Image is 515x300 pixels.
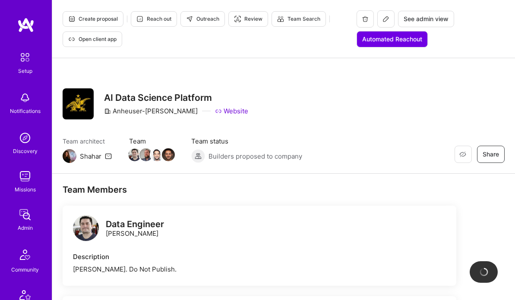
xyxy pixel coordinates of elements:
img: Community [15,244,35,265]
img: teamwork [16,168,34,185]
a: logo [73,215,99,243]
i: icon Proposal [68,16,75,22]
div: Setup [18,66,32,75]
a: Team Member Avatar [140,147,152,162]
img: bell [16,89,34,106]
button: See admin view [398,11,454,27]
img: Team Member Avatar [139,148,152,161]
img: logo [17,17,35,33]
div: Missions [15,185,36,194]
img: Team Member Avatar [151,148,164,161]
img: logo [73,215,99,241]
span: Automated Reachout [362,35,422,44]
span: Outreach [186,15,219,23]
span: Team Search [277,15,320,23]
img: Team Member Avatar [162,148,175,161]
div: Community [11,265,39,274]
div: Shahar [80,152,101,161]
img: Builders proposed to company [191,149,205,163]
i: icon Mail [105,153,112,159]
button: Create proposal [63,11,123,27]
button: Outreach [180,11,225,27]
div: Data Engineer [106,220,164,229]
img: discovery [16,129,34,147]
button: Share [477,146,505,163]
span: Review [234,15,262,23]
i: icon CompanyGray [104,108,111,115]
span: Open client app [68,35,117,43]
img: admin teamwork [16,206,34,223]
div: [PERSON_NAME]. Do Not Publish. [73,265,446,274]
a: Team Member Avatar [152,147,163,162]
div: Admin [18,223,33,232]
div: Description [73,252,446,261]
div: Discovery [13,147,38,156]
button: Open client app [63,31,122,47]
img: Company Logo [63,88,94,119]
span: Team architect [63,137,112,146]
img: loading [479,267,489,277]
img: Team Architect [63,149,76,163]
div: Team Members [63,184,456,195]
img: setup [16,48,34,66]
a: Website [215,106,248,116]
i: icon Targeter [234,16,241,22]
button: Reach out [131,11,177,27]
span: Team [129,137,174,146]
h3: AI Data Science Platform [104,92,248,103]
span: Reach out [136,15,171,23]
button: Team Search [272,11,326,27]
div: Notifications [10,106,41,116]
img: Team Member Avatar [128,148,141,161]
a: Team Member Avatar [129,147,140,162]
button: Review [228,11,268,27]
button: Automated Reachout [357,31,428,47]
span: Team status [191,137,302,146]
span: See admin view [404,15,449,23]
span: Create proposal [68,15,118,23]
div: [PERSON_NAME] [106,220,164,238]
span: Share [483,150,499,159]
span: Builders proposed to company [209,152,302,161]
div: Anheuser-[PERSON_NAME] [104,106,198,116]
a: Team Member Avatar [163,147,174,162]
i: icon EyeClosed [459,151,466,158]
